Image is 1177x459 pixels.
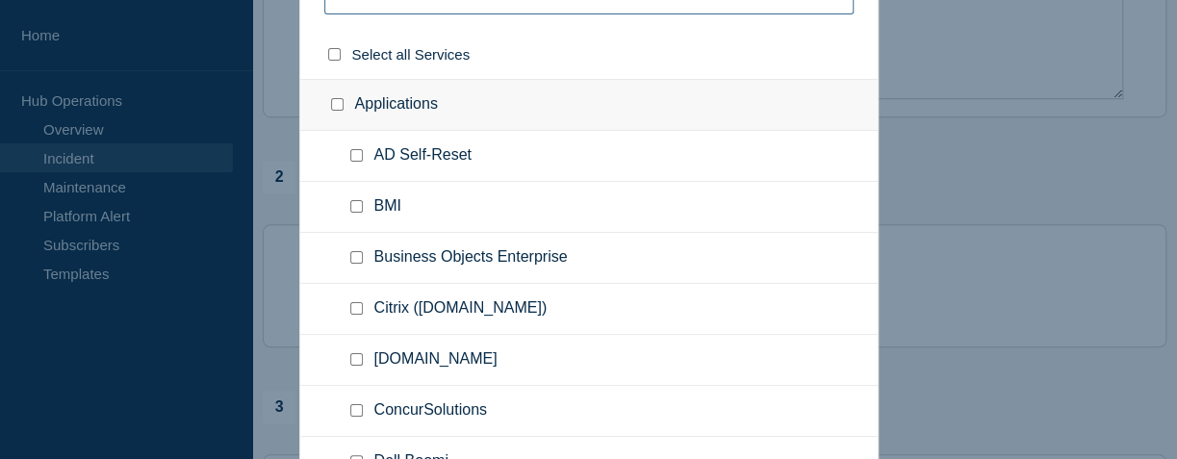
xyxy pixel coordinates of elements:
span: AD Self-Reset [374,146,472,166]
input: Citrix (access.concur.com) checkbox [350,302,363,315]
input: ConcurSolutions checkbox [350,404,363,417]
input: Business Objects Enterprise checkbox [350,251,363,264]
input: Concur.com checkbox [350,353,363,366]
input: BMI checkbox [350,200,363,213]
span: Business Objects Enterprise [374,248,568,268]
span: [DOMAIN_NAME] [374,350,498,370]
span: Citrix ([DOMAIN_NAME]) [374,299,548,319]
input: Applications checkbox [331,98,344,111]
input: select all checkbox [328,48,341,61]
span: Select all Services [352,46,471,63]
div: Applications [300,79,878,131]
span: ConcurSolutions [374,401,487,421]
input: AD Self-Reset checkbox [350,149,363,162]
span: BMI [374,197,401,217]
